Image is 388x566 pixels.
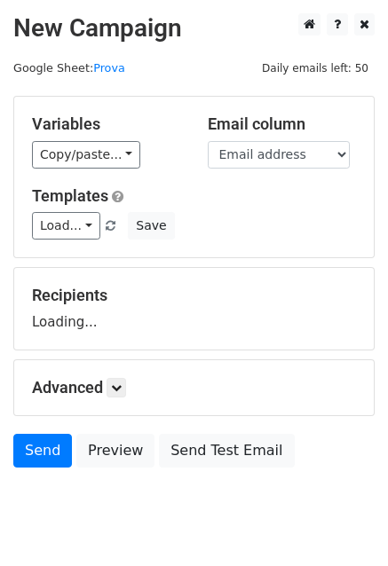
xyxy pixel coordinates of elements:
[13,13,375,43] h2: New Campaign
[32,186,108,205] a: Templates
[32,141,140,169] a: Copy/paste...
[208,114,357,134] h5: Email column
[76,434,154,468] a: Preview
[256,59,375,78] span: Daily emails left: 50
[32,114,181,134] h5: Variables
[159,434,294,468] a: Send Test Email
[32,286,356,305] h5: Recipients
[32,286,356,332] div: Loading...
[256,61,375,75] a: Daily emails left: 50
[13,61,125,75] small: Google Sheet:
[93,61,125,75] a: Prova
[32,212,100,240] a: Load...
[32,378,356,397] h5: Advanced
[128,212,174,240] button: Save
[13,434,72,468] a: Send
